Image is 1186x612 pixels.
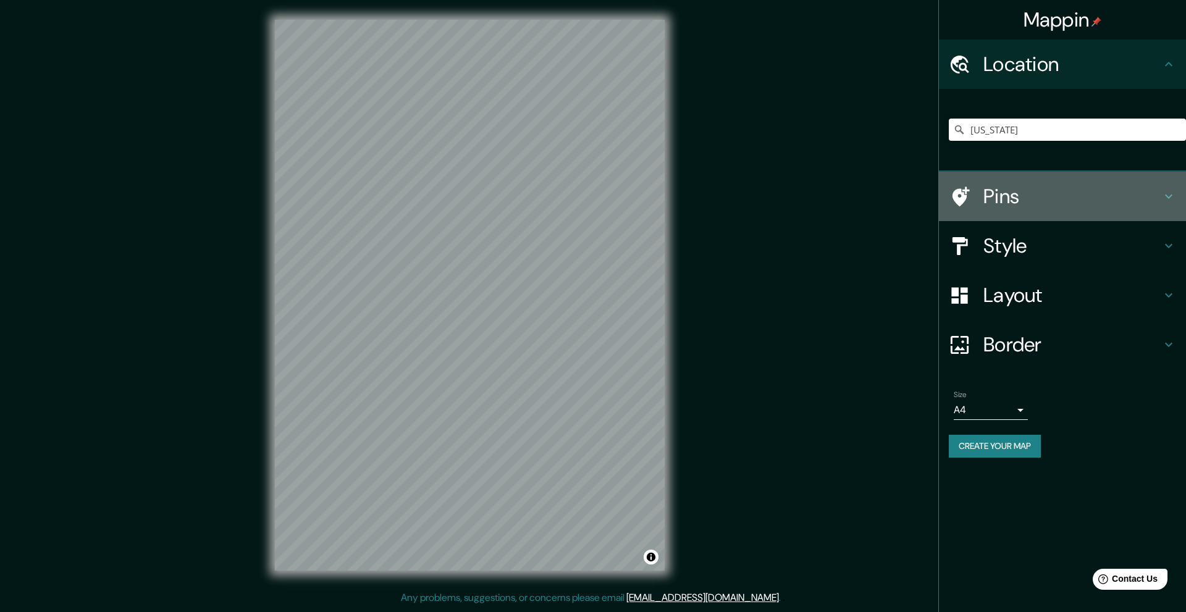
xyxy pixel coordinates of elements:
[983,233,1161,258] h4: Style
[954,390,967,400] label: Size
[1091,17,1101,27] img: pin-icon.png
[939,40,1186,89] div: Location
[983,283,1161,308] h4: Layout
[401,590,781,605] p: Any problems, suggestions, or concerns please email .
[983,52,1161,77] h4: Location
[644,550,658,564] button: Toggle attribution
[939,221,1186,270] div: Style
[626,591,779,604] a: [EMAIL_ADDRESS][DOMAIN_NAME]
[1076,564,1172,598] iframe: Help widget launcher
[983,332,1161,357] h4: Border
[275,20,665,571] canvas: Map
[939,320,1186,369] div: Border
[939,270,1186,320] div: Layout
[783,590,785,605] div: .
[983,184,1161,209] h4: Pins
[781,590,783,605] div: .
[1024,7,1102,32] h4: Mappin
[949,119,1186,141] input: Pick your city or area
[939,172,1186,221] div: Pins
[949,435,1041,458] button: Create your map
[954,400,1028,420] div: A4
